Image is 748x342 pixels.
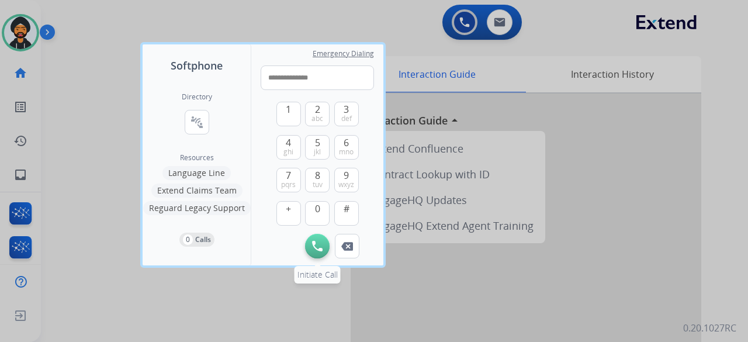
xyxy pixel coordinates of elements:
span: def [341,114,352,123]
p: 0 [183,234,193,245]
button: 2abc [305,102,330,126]
span: Initiate Call [297,269,338,280]
button: 4ghi [276,135,301,160]
button: Extend Claims Team [151,184,243,198]
span: Resources [180,153,214,163]
mat-icon: connect_without_contact [190,115,204,129]
button: 6mno [334,135,359,160]
button: 7pqrs [276,168,301,192]
button: Initiate Call [305,234,330,258]
p: 0.20.1027RC [683,321,736,335]
span: 9 [344,168,349,182]
img: call-button [341,242,353,251]
button: 0Calls [179,233,214,247]
button: 3def [334,102,359,126]
span: 7 [286,168,291,182]
span: tuv [313,180,323,189]
button: 8tuv [305,168,330,192]
span: 4 [286,136,291,150]
span: + [286,202,291,216]
button: 5jkl [305,135,330,160]
span: 6 [344,136,349,150]
button: 0 [305,201,330,226]
span: ghi [283,147,293,157]
span: 5 [315,136,320,150]
span: Softphone [171,57,223,74]
span: wxyz [338,180,354,189]
img: call-button [312,241,323,251]
button: # [334,201,359,226]
button: 9wxyz [334,168,359,192]
span: 2 [315,102,320,116]
span: pqrs [281,180,296,189]
span: abc [311,114,323,123]
button: Language Line [162,166,231,180]
span: jkl [314,147,321,157]
button: 1 [276,102,301,126]
span: mno [339,147,354,157]
span: 1 [286,102,291,116]
span: 0 [315,202,320,216]
span: 3 [344,102,349,116]
button: + [276,201,301,226]
span: 8 [315,168,320,182]
span: Emergency Dialing [313,49,374,58]
span: # [344,202,349,216]
p: Calls [195,234,211,245]
h2: Directory [182,92,212,102]
button: Reguard Legacy Support [143,201,251,215]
